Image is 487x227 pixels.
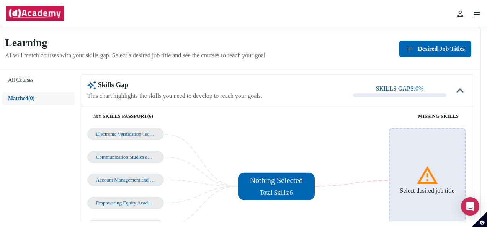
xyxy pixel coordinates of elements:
[93,113,276,119] h5: MY SKILLS PASSPORT (6)
[165,180,237,186] g: Edge from 2 to 5
[2,74,75,87] button: All Courses
[87,81,262,90] h3: Skills Gap
[165,134,237,186] g: Edge from 0 to 5
[456,9,465,18] img: myProfile
[5,51,267,60] p: AI will match courses with your skills gap. Select a desired job title and see the courses to rea...
[461,197,479,216] div: Open Intercom Messenger
[96,177,155,183] div: Account Management and Strategy
[5,6,64,21] img: brand
[376,84,424,93] div: SKILLS GAPS: 0 %
[96,154,155,160] div: Communication Studies and Strategies
[96,200,155,206] div: Empowering Equity Academy Certificate
[96,131,155,137] div: Electronic Verification Technologies
[248,176,304,185] h5: Nothing Selected
[416,164,439,187] img: icon
[87,91,262,101] p: This chart highlights the skills you need to develop to reach your goals.
[400,187,454,194] h6: Select desired job title
[399,41,471,57] button: Add desired job titles
[472,212,487,227] button: Set cookie preferences
[260,189,293,196] span: Total Skills: 6
[165,186,237,203] g: Edge from 3 to 5
[5,36,267,49] h3: Learning
[276,113,459,119] h5: MISSING SKILLS
[453,83,468,98] img: icon
[418,44,465,54] span: Desired Job Titles
[165,186,237,226] g: Edge from 4 to 5
[2,92,75,105] button: Matched(0)
[87,81,96,90] img: AI Course Suggestion
[472,10,482,19] img: menu
[315,181,388,186] g: Edge from 5 to 6
[165,157,237,186] g: Edge from 1 to 5
[405,44,415,54] img: add icon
